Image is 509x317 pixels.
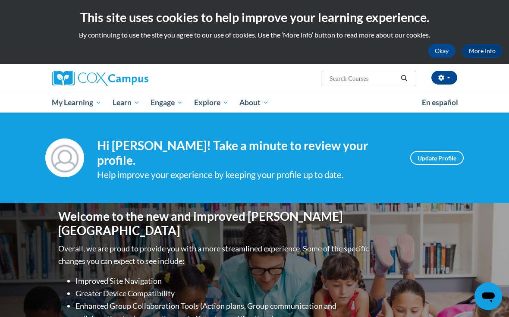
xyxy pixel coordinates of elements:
a: More Info [462,44,503,58]
p: Overall, we are proud to provide you with a more streamlined experience. Some of the specific cha... [58,242,371,267]
h4: Hi [PERSON_NAME]! Take a minute to review your profile. [97,138,397,167]
a: Learn [107,93,145,113]
h1: Welcome to the new and improved [PERSON_NAME][GEOGRAPHIC_DATA] [58,209,371,238]
iframe: Button to launch messaging window [474,282,502,310]
h2: This site uses cookies to help improve your learning experience. [6,9,503,26]
a: About [234,93,275,113]
span: Learn [113,97,140,108]
button: Account Settings [431,71,457,85]
a: My Learning [46,93,107,113]
a: En español [416,94,464,112]
button: Okay [428,44,456,58]
div: Help improve your experience by keeping your profile up to date. [97,168,397,182]
img: Profile Image [45,138,84,177]
a: Cox Campus [52,71,178,86]
span: My Learning [52,97,101,108]
a: Update Profile [410,151,464,165]
p: By continuing to use the site you agree to our use of cookies. Use the ‘More info’ button to read... [6,30,503,40]
a: Engage [145,93,189,113]
li: Greater Device Compatibility [75,287,371,300]
a: Explore [189,93,234,113]
span: Engage [151,97,183,108]
span: Explore [194,97,229,108]
input: Search Courses [329,73,398,84]
span: About [239,97,269,108]
li: Improved Site Navigation [75,275,371,287]
button: Search [398,73,411,84]
img: Cox Campus [52,71,148,86]
div: Main menu [45,93,464,113]
span: En español [422,98,458,107]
